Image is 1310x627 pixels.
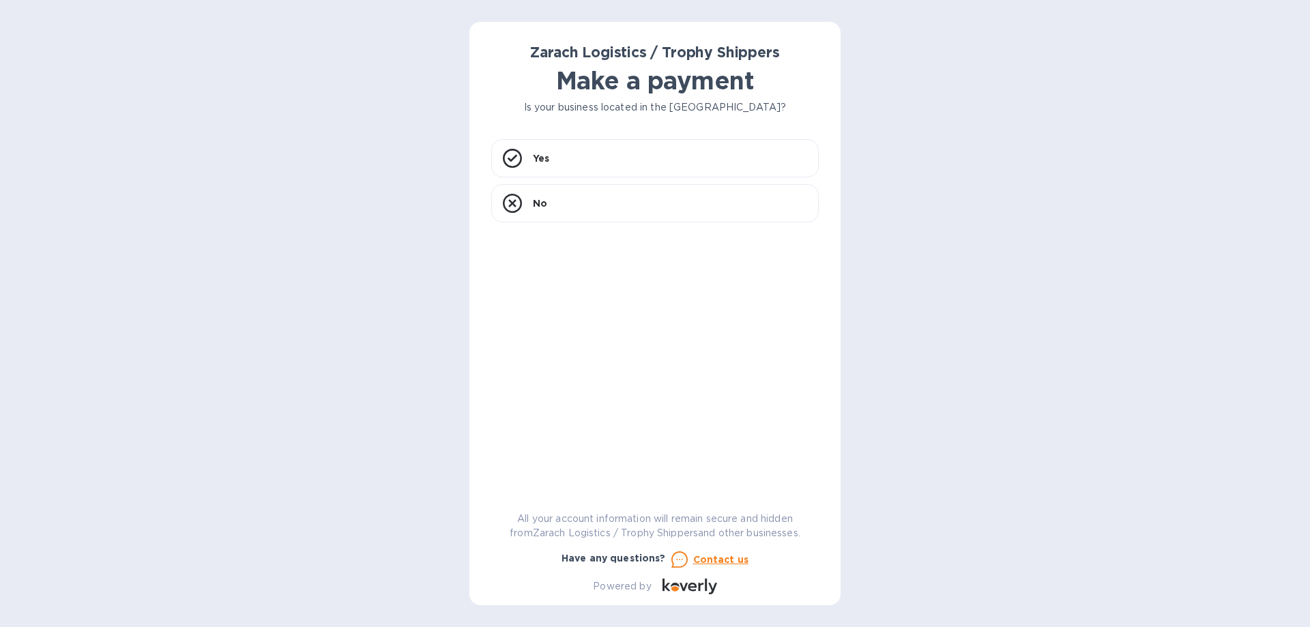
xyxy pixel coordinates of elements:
p: Powered by [593,579,651,594]
p: All your account information will remain secure and hidden from Zarach Logistics / Trophy Shipper... [491,512,819,540]
h1: Make a payment [491,66,819,95]
u: Contact us [693,554,749,565]
b: Have any questions? [562,553,666,564]
p: No [533,196,547,210]
b: Zarach Logistics / Trophy Shippers [530,44,779,61]
p: Yes [533,151,549,165]
p: Is your business located in the [GEOGRAPHIC_DATA]? [491,100,819,115]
